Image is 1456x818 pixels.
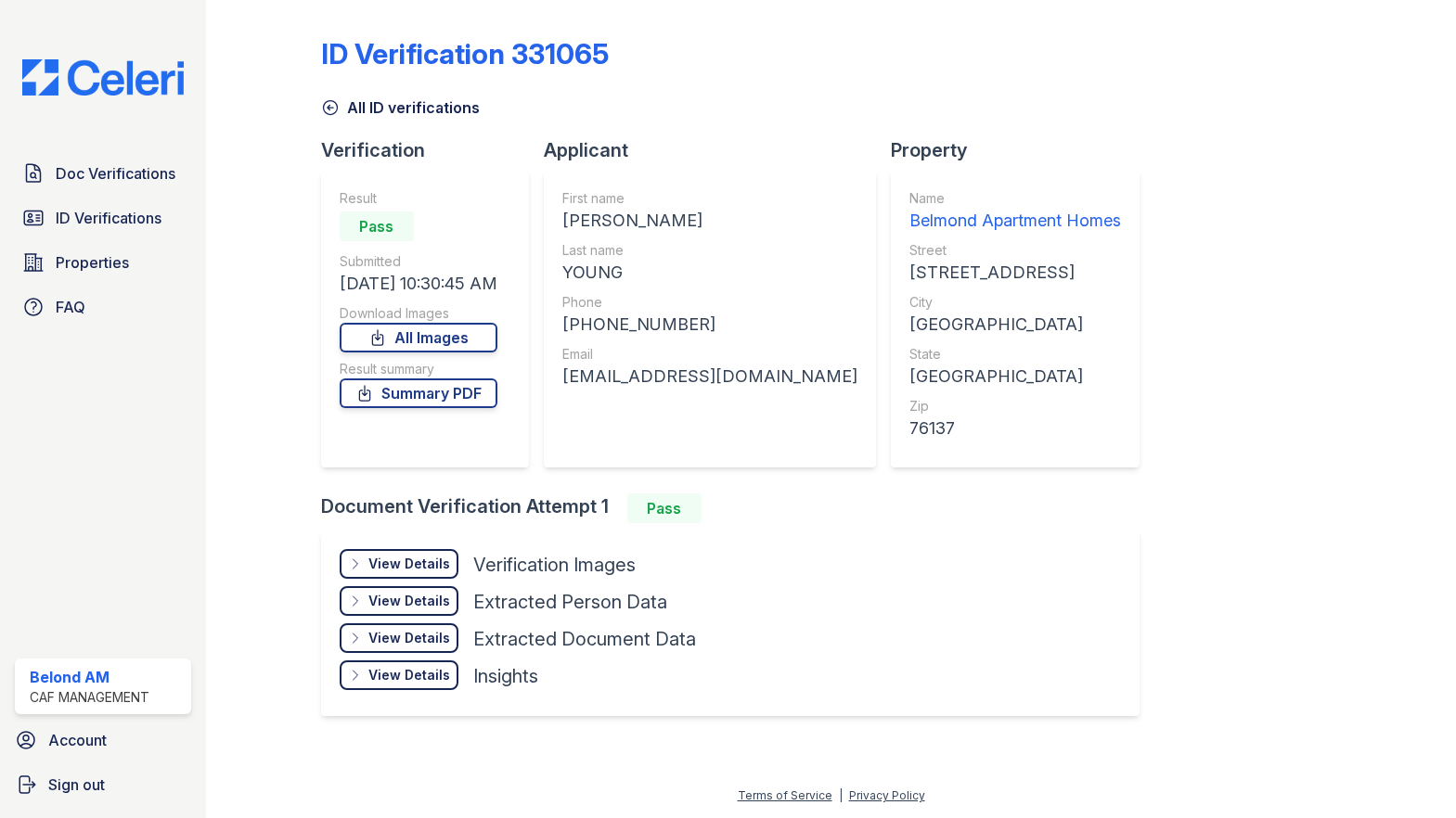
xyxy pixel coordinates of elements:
div: Result [340,189,497,208]
div: Result summary [340,360,497,378]
div: Street [909,241,1121,260]
div: Pass [627,493,702,523]
div: View Details [368,629,450,647]
div: View Details [368,592,450,610]
div: Zip [909,397,1121,415]
span: ID Verifications [56,207,161,229]
div: Download Images [340,304,497,323]
div: CAF Management [30,688,149,707]
div: [EMAIL_ADDRESS][DOMAIN_NAME] [562,364,857,390]
div: Pass [340,211,414,241]
div: Extracted Document Data [473,626,696,652]
a: Summary PDF [340,378,497,408]
div: ID Verification 331065 [321,37,609,70]
div: Applicant [544,137,891,163]
div: Extracted Person Data [473,589,667,615]
a: Name Belmond Apartment Homes [909,189,1121,234]
span: Account [48,729,107,751]
div: [STREET_ADDRESS] [909,260,1121,286]
span: Properties [56,251,129,274]
a: ID Verifications [15,199,191,236]
div: Last name [562,241,857,260]
div: Name [909,189,1121,208]
a: All ID verifications [321,96,480,119]
div: YOUNG [562,260,857,286]
div: Submitted [340,252,497,271]
div: Insights [473,663,538,689]
div: State [909,345,1121,364]
div: City [909,293,1121,312]
span: Sign out [48,773,105,796]
iframe: chat widget [1378,744,1437,799]
div: Verification Images [473,552,636,578]
div: Email [562,345,857,364]
div: [PHONE_NUMBER] [562,312,857,338]
img: CE_Logo_Blue-a8612792a0a2168367f1c8372b55b34899dd931a85d93a1a3d3e32e68fde9ad4.png [7,59,199,96]
div: [DATE] 10:30:45 AM [340,271,497,297]
span: Doc Verifications [56,162,175,185]
a: Account [7,722,199,759]
div: [PERSON_NAME] [562,208,857,234]
div: Belmond Apartment Homes [909,208,1121,234]
a: FAQ [15,288,191,326]
div: First name [562,189,857,208]
div: Document Verification Attempt 1 [321,493,1154,523]
div: Belond AM [30,666,149,688]
div: Phone [562,293,857,312]
a: Sign out [7,766,199,803]
div: 76137 [909,415,1121,441]
a: Properties [15,244,191,281]
a: Doc Verifications [15,155,191,192]
a: All Images [340,323,497,352]
div: | [839,788,843,802]
div: View Details [368,666,450,684]
div: [GEOGRAPHIC_DATA] [909,312,1121,338]
div: Property [891,137,1154,163]
span: FAQ [56,296,85,318]
a: Privacy Policy [849,788,925,802]
div: View Details [368,555,450,573]
div: Verification [321,137,544,163]
div: [GEOGRAPHIC_DATA] [909,364,1121,390]
a: Terms of Service [738,788,832,802]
